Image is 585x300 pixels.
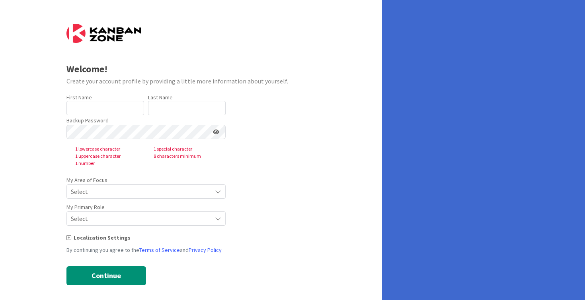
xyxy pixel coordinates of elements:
[139,246,180,254] a: Terms of Service
[66,266,146,285] button: Continue
[66,24,141,43] img: Kanban Zone
[147,145,226,153] span: 1 special character
[66,246,316,254] div: By continuing you agree to the and
[189,246,222,254] a: Privacy Policy
[71,213,208,224] span: Select
[66,234,316,242] div: Localization Settings
[66,76,316,86] div: Create your account profile by providing a little more information about yourself.
[66,94,92,101] label: First Name
[66,203,105,211] label: My Primary Role
[147,153,226,160] span: 8 characters minimum
[66,62,316,76] div: Welcome!
[71,186,208,197] span: Select
[66,116,109,125] label: Backup Password
[66,176,107,184] label: My Area of Focus
[148,94,173,101] label: Last Name
[69,145,147,153] span: 1 lowercase character
[69,160,147,167] span: 1 number
[69,153,147,160] span: 1 uppercase character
